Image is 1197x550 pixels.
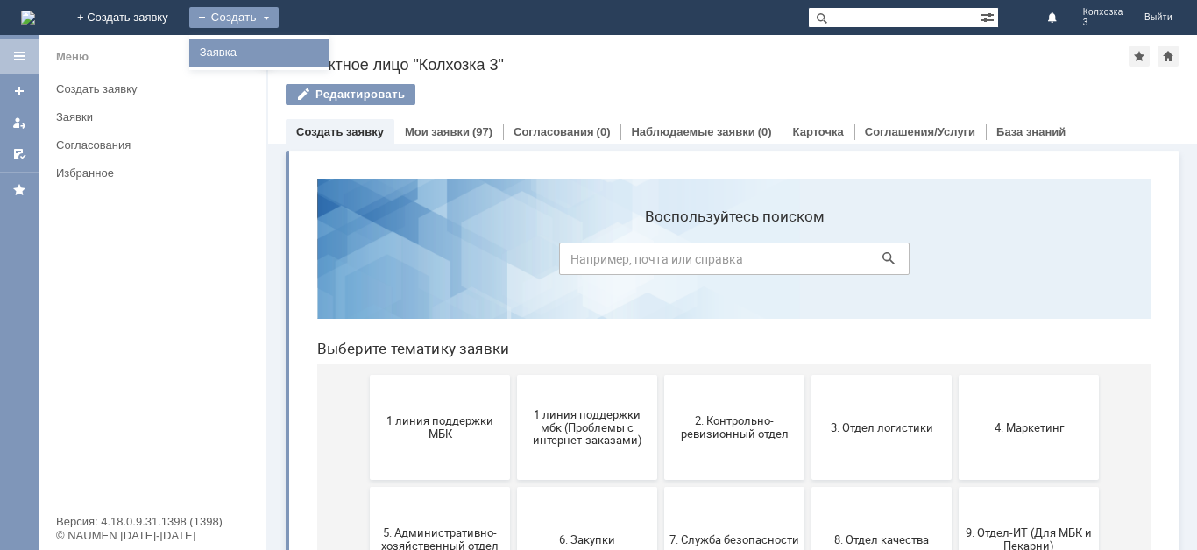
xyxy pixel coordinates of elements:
span: Отдел-ИТ (Офис) [366,480,496,493]
label: Воспользуйтесь поиском [256,43,606,60]
button: 3. Отдел логистики [508,210,648,315]
span: 1 линия поддержки МБК [72,250,202,276]
div: Меню [56,46,89,67]
span: 7. Служба безопасности [366,368,496,381]
div: Заявки [56,110,256,123]
span: 3 [1083,18,1123,28]
span: 6. Закупки [219,368,349,381]
a: Наблюдаемые заявки [631,125,754,138]
div: Сделать домашней страницей [1158,46,1179,67]
div: Версия: 4.18.0.9.31.1398 (1398) [56,516,249,527]
a: Мои заявки [405,125,470,138]
img: logo [21,11,35,25]
div: (0) [597,125,611,138]
button: 4. Маркетинг [655,210,796,315]
span: 9. Отдел-ИТ (Для МБК и Пекарни) [661,362,790,388]
a: Согласования [514,125,594,138]
button: 2. Контрольно-ревизионный отдел [361,210,501,315]
a: Создать заявку [296,125,384,138]
span: 8. Отдел качества [514,368,643,381]
a: Заявка [193,42,326,63]
a: Карточка [793,125,844,138]
button: 6. Закупки [214,322,354,427]
span: 4. Маркетинг [661,256,790,269]
button: 1 линия поддержки МБК [67,210,207,315]
span: Расширенный поиск [981,8,998,25]
a: Создать заявку [49,75,263,102]
span: 1 линия поддержки мбк (Проблемы с интернет-заказами) [219,243,349,282]
span: 3. Отдел логистики [514,256,643,269]
button: 9. Отдел-ИТ (Для МБК и Пекарни) [655,322,796,427]
div: Создать заявку [56,82,256,95]
button: Бухгалтерия (для мбк) [67,434,207,539]
div: Создать [189,7,279,28]
span: 5. Административно-хозяйственный отдел [72,362,202,388]
a: База знаний [996,125,1066,138]
input: Например, почта или справка [256,78,606,110]
div: © NAUMEN [DATE]-[DATE] [56,530,249,541]
button: 1 линия поддержки мбк (Проблемы с интернет-заказами) [214,210,354,315]
button: Отдел-ИТ (Офис) [361,434,501,539]
div: Добавить в избранное [1129,46,1150,67]
a: Перейти на домашнюю страницу [21,11,35,25]
button: Финансовый отдел [508,434,648,539]
button: 8. Отдел качества [508,322,648,427]
a: Заявки [49,103,263,130]
span: Отдел-ИТ (Битрикс24 и CRM) [219,474,349,500]
header: Выберите тематику заявки [14,175,848,193]
button: Франчайзинг [655,434,796,539]
span: Франчайзинг [661,480,790,493]
a: Мои согласования [5,140,33,168]
div: (97) [472,125,492,138]
a: Согласования [49,131,263,159]
a: Мои заявки [5,109,33,137]
span: 2. Контрольно-ревизионный отдел [366,250,496,276]
button: 5. Административно-хозяйственный отдел [67,322,207,427]
a: Соглашения/Услуги [865,125,975,138]
button: 7. Служба безопасности [361,322,501,427]
div: Контактное лицо "Колхозка 3" [286,56,1129,74]
div: Избранное [56,166,237,180]
button: Отдел-ИТ (Битрикс24 и CRM) [214,434,354,539]
a: Создать заявку [5,77,33,105]
span: Финансовый отдел [514,480,643,493]
span: Бухгалтерия (для мбк) [72,480,202,493]
div: Согласования [56,138,256,152]
span: Колхозка [1083,7,1123,18]
div: (0) [758,125,772,138]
